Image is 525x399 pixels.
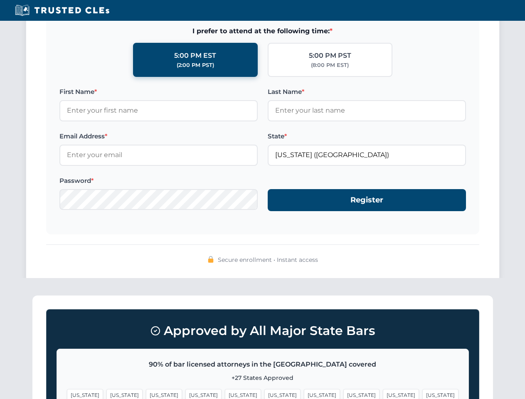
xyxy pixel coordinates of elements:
[268,189,466,211] button: Register
[59,26,466,37] span: I prefer to attend at the following time:
[268,131,466,141] label: State
[57,320,469,342] h3: Approved by All Major State Bars
[59,145,258,165] input: Enter your email
[207,256,214,263] img: 🔒
[218,255,318,264] span: Secure enrollment • Instant access
[59,87,258,97] label: First Name
[59,100,258,121] input: Enter your first name
[12,4,112,17] img: Trusted CLEs
[268,145,466,165] input: Florida (FL)
[59,131,258,141] label: Email Address
[177,61,214,69] div: (2:00 PM PST)
[309,50,351,61] div: 5:00 PM PST
[59,176,258,186] label: Password
[311,61,349,69] div: (8:00 PM EST)
[268,87,466,97] label: Last Name
[268,100,466,121] input: Enter your last name
[67,359,458,370] p: 90% of bar licensed attorneys in the [GEOGRAPHIC_DATA] covered
[67,373,458,382] p: +27 States Approved
[174,50,216,61] div: 5:00 PM EST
